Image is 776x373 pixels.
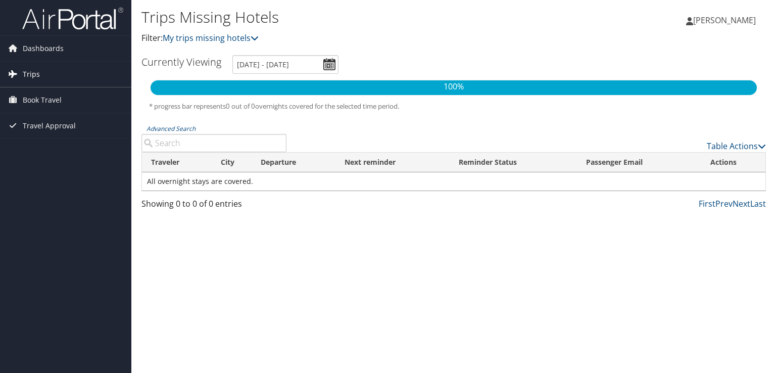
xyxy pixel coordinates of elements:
[141,7,558,28] h1: Trips Missing Hotels
[142,153,212,172] th: Traveler: activate to sort column ascending
[23,36,64,61] span: Dashboards
[577,153,701,172] th: Passenger Email: activate to sort column ascending
[163,32,259,43] a: My trips missing hotels
[450,153,577,172] th: Reminder Status
[693,15,756,26] span: [PERSON_NAME]
[151,80,757,94] p: 100%
[701,153,765,172] th: Actions
[699,198,715,209] a: First
[733,198,750,209] a: Next
[141,55,221,69] h3: Currently Viewing
[23,62,40,87] span: Trips
[707,141,766,152] a: Table Actions
[750,198,766,209] a: Last
[686,5,766,35] a: [PERSON_NAME]
[141,198,286,215] div: Showing 0 to 0 of 0 entries
[141,32,558,45] p: Filter:
[232,55,338,74] input: [DATE] - [DATE]
[252,153,335,172] th: Departure: activate to sort column descending
[23,113,76,138] span: Travel Approval
[149,102,758,111] h5: * progress bar represents overnights covered for the selected time period.
[226,102,255,111] span: 0 out of 0
[715,198,733,209] a: Prev
[147,124,196,133] a: Advanced Search
[141,134,286,152] input: Advanced Search
[22,7,123,30] img: airportal-logo.png
[212,153,252,172] th: City: activate to sort column ascending
[335,153,450,172] th: Next reminder
[142,172,765,191] td: All overnight stays are covered.
[23,87,62,113] span: Book Travel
